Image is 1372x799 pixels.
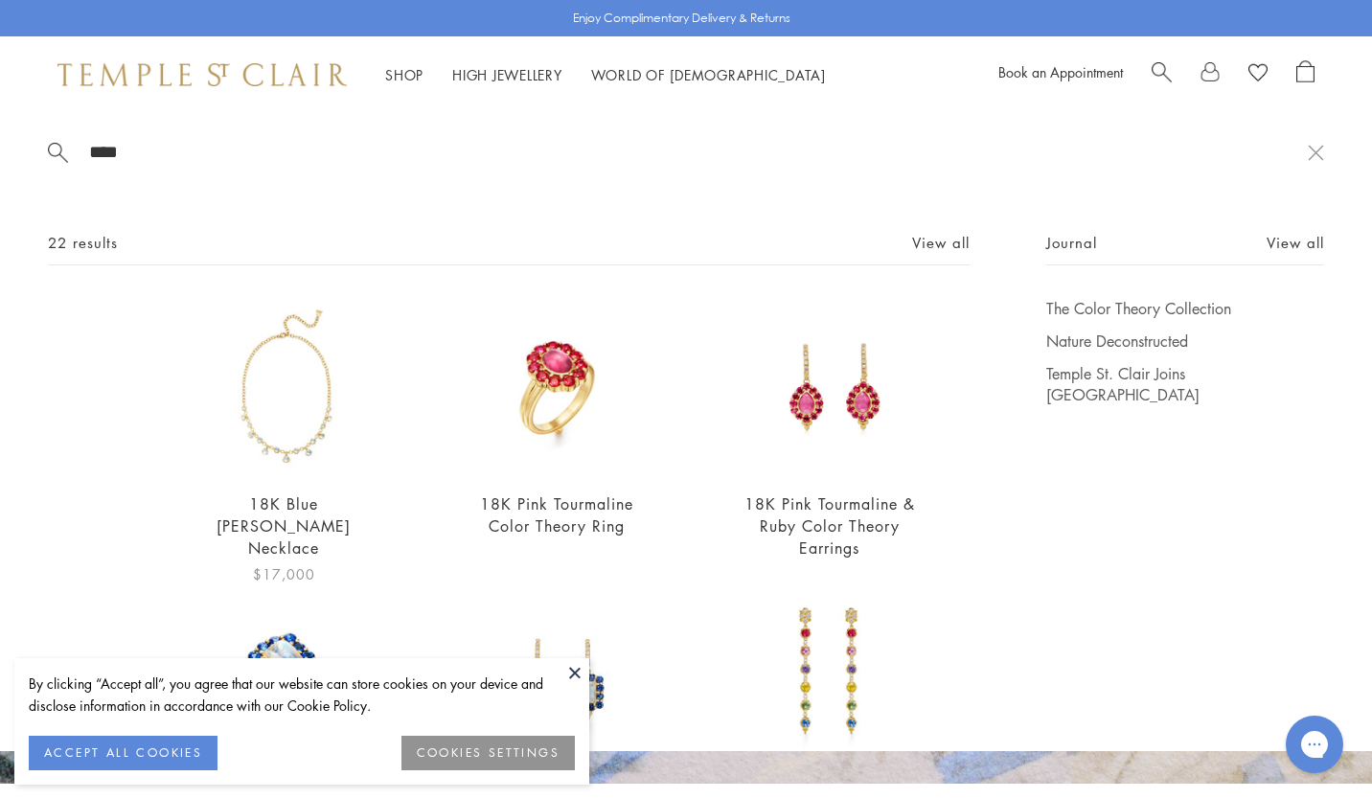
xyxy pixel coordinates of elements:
a: View all [912,232,970,253]
a: 18K Blue [PERSON_NAME] Necklace [217,493,351,559]
a: High JewelleryHigh Jewellery [452,65,562,84]
span: $17,000 [253,563,315,585]
a: View all [1267,232,1324,253]
nav: Main navigation [385,63,826,87]
a: The Color Theory Collection [1046,298,1324,319]
a: World of [DEMOGRAPHIC_DATA]World of [DEMOGRAPHIC_DATA] [591,65,826,84]
img: 18K Blue Moon Theo Necklace [195,298,373,475]
a: View Wishlist [1248,60,1268,89]
img: 18K Pink Tourmaline & Ruby Color Theory Earrings [741,298,918,475]
img: 18K Rainbow Drop Earrings [741,586,918,764]
button: COOKIES SETTINGS [401,736,575,770]
a: Search [1152,60,1172,89]
a: 18K Pink Tourmaline & Ruby Color Theory Earrings [744,493,915,559]
a: 18K Pink Tourmaline Color Theory Ring [480,493,633,536]
img: 18K Pink Tourmaline Color Theory Ring [469,298,646,475]
img: 18K Blue Moonstone & Sapphire Color Theory Earrings [469,586,646,764]
a: ShopShop [385,65,423,84]
img: 18K Blue Moonstone Color Theory Ring [195,586,373,764]
span: Journal [1046,231,1097,255]
img: Temple St. Clair [57,63,347,86]
button: ACCEPT ALL COOKIES [29,736,217,770]
iframe: Gorgias live chat messenger [1276,709,1353,780]
span: 22 results [48,231,118,255]
a: Open Shopping Bag [1296,60,1315,89]
a: Book an Appointment [998,62,1123,81]
p: Enjoy Complimentary Delivery & Returns [573,9,790,28]
div: By clicking “Accept all”, you agree that our website can store cookies on your device and disclos... [29,673,575,717]
a: Temple St. Clair Joins [GEOGRAPHIC_DATA] [1046,363,1324,405]
a: Nature Deconstructed [1046,331,1324,352]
